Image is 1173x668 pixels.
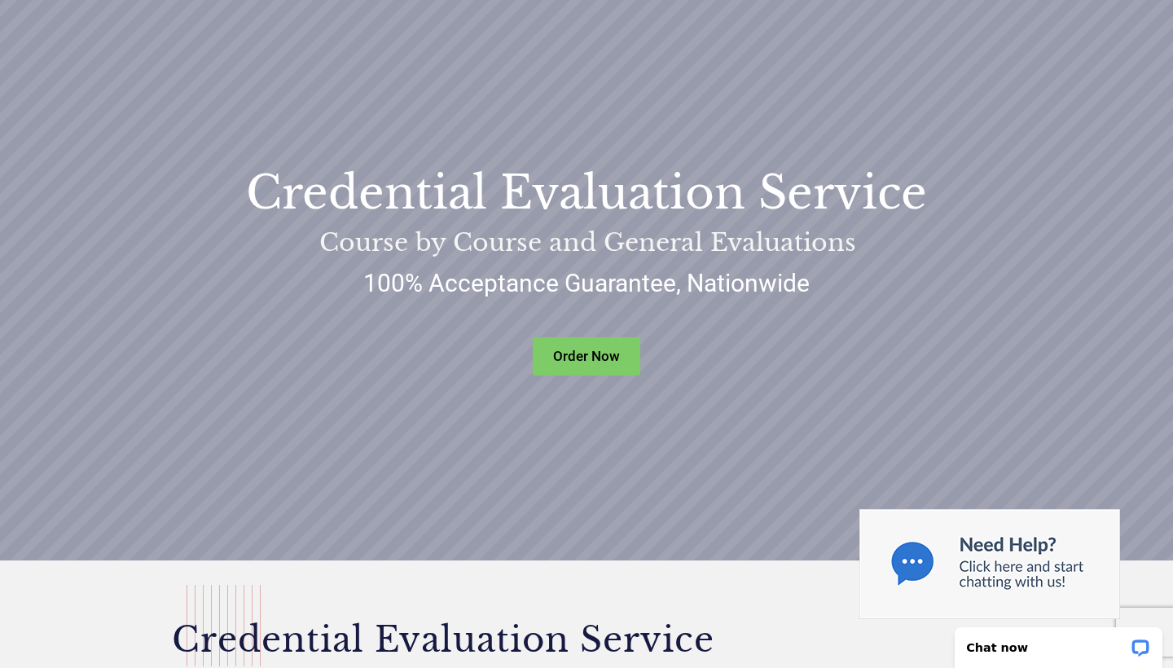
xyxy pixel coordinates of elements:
[944,617,1173,668] iframe: LiveChat chat widget
[363,269,810,297] rs-layer: 100% Acceptance Guarantee, Nationwide
[319,228,856,257] rs-layer: Course by Course and General Evaluations
[533,337,640,376] rs-layer: Order Now
[859,509,1120,619] img: Chat now
[246,167,927,220] rs-layer: Credential Evaluation Service
[172,617,990,661] h2: Credential Evaluation Service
